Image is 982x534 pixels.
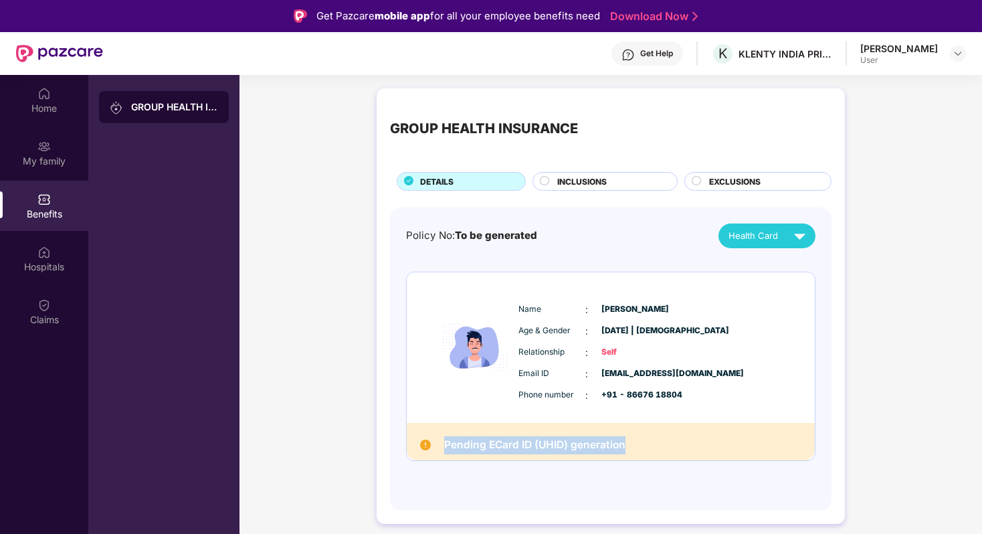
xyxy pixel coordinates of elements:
[640,48,673,59] div: Get Help
[557,175,607,188] span: INCLUSIONS
[420,175,454,188] span: DETAILS
[37,246,51,259] img: svg+xml;base64,PHN2ZyBpZD0iSG9zcGl0YWxzIiB4bWxucz0iaHR0cDovL3d3dy53My5vcmcvMjAwMC9zdmciIHdpZHRoPS...
[718,46,727,62] span: K
[860,42,938,55] div: [PERSON_NAME]
[585,302,588,317] span: :
[601,346,668,359] span: Self
[718,224,815,248] button: Health Card
[739,48,832,60] div: KLENTY INDIA PRIVATE LIMITED
[37,140,51,153] img: svg+xml;base64,PHN2ZyB3aWR0aD0iMjAiIGhlaWdodD0iMjAiIHZpZXdCb3g9IjAgMCAyMCAyMCIgZmlsbD0ibm9uZSIgeG...
[518,367,585,380] span: Email ID
[37,87,51,100] img: svg+xml;base64,PHN2ZyBpZD0iSG9tZSIgeG1sbnM9Imh0dHA6Ly93d3cudzMub3JnLzIwMDAvc3ZnIiB3aWR0aD0iMjAiIG...
[610,9,694,23] a: Download Now
[316,8,600,24] div: Get Pazcare for all your employee benefits need
[435,289,515,406] img: icon
[709,175,761,188] span: EXCLUSIONS
[860,55,938,66] div: User
[518,346,585,359] span: Relationship
[601,367,668,380] span: [EMAIL_ADDRESS][DOMAIN_NAME]
[788,224,811,248] img: svg+xml;base64,PHN2ZyB4bWxucz0iaHR0cDovL3d3dy53My5vcmcvMjAwMC9zdmciIHZpZXdCb3g9IjAgMCAyNCAyNCIgd2...
[455,229,537,242] span: To be generated
[444,436,625,454] h2: Pending ECard ID (UHID) generation
[601,389,668,402] span: +91 - 86676 18804
[601,303,668,316] span: [PERSON_NAME]
[518,389,585,402] span: Phone number
[692,9,698,23] img: Stroke
[585,345,588,360] span: :
[16,45,103,62] img: New Pazcare Logo
[406,228,537,244] div: Policy No:
[953,48,963,59] img: svg+xml;base64,PHN2ZyBpZD0iRHJvcGRvd24tMzJ4MzIiIHhtbG5zPSJodHRwOi8vd3d3LnczLm9yZy8yMDAwL3N2ZyIgd2...
[621,48,635,62] img: svg+xml;base64,PHN2ZyBpZD0iSGVscC0zMngzMiIgeG1sbnM9Imh0dHA6Ly93d3cudzMub3JnLzIwMDAvc3ZnIiB3aWR0aD...
[375,9,430,22] strong: mobile app
[420,440,431,450] img: Pending
[131,100,218,114] div: GROUP HEALTH INSURANCE
[37,193,51,206] img: svg+xml;base64,PHN2ZyBpZD0iQmVuZWZpdHMiIHhtbG5zPSJodHRwOi8vd3d3LnczLm9yZy8yMDAwL3N2ZyIgd2lkdGg9Ij...
[601,325,668,337] span: [DATE] | [DEMOGRAPHIC_DATA]
[728,229,778,243] span: Health Card
[518,325,585,337] span: Age & Gender
[585,367,588,381] span: :
[585,388,588,403] span: :
[37,298,51,312] img: svg+xml;base64,PHN2ZyBpZD0iQ2xhaW0iIHhtbG5zPSJodHRwOi8vd3d3LnczLm9yZy8yMDAwL3N2ZyIgd2lkdGg9IjIwIi...
[110,101,123,114] img: svg+xml;base64,PHN2ZyB3aWR0aD0iMjAiIGhlaWdodD0iMjAiIHZpZXdCb3g9IjAgMCAyMCAyMCIgZmlsbD0ibm9uZSIgeG...
[390,118,578,139] div: GROUP HEALTH INSURANCE
[585,324,588,339] span: :
[518,303,585,316] span: Name
[294,9,307,23] img: Logo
